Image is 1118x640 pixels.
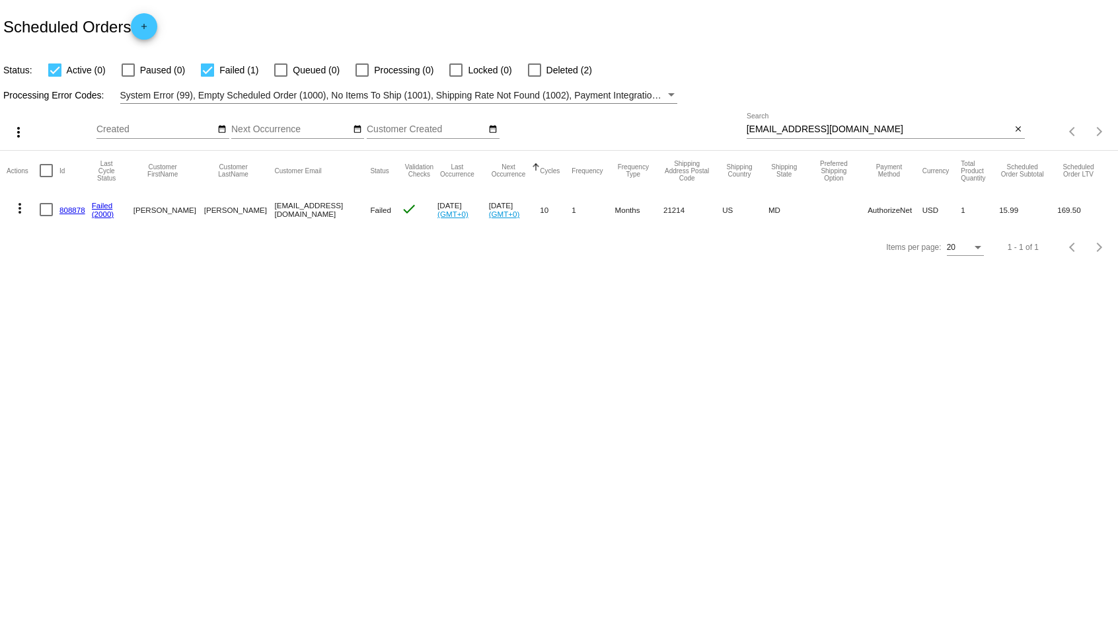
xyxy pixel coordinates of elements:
[768,190,812,229] mat-cell: MD
[92,160,122,182] button: Change sorting for LastProcessingCycleId
[489,190,540,229] mat-cell: [DATE]
[231,124,350,135] input: Next Occurrence
[722,163,757,178] button: Change sorting for ShippingCountry
[488,124,498,135] mat-icon: date_range
[615,190,663,229] mat-cell: Months
[947,243,984,253] mat-select: Items per page:
[136,22,152,38] mat-icon: add
[374,62,433,78] span: Processing (0)
[572,167,603,175] button: Change sorting for Frequency
[140,62,185,78] span: Paused (0)
[572,190,615,229] mat-cell: 1
[92,201,113,210] a: Failed
[999,190,1057,229] mat-cell: 15.99
[3,65,32,75] span: Status:
[489,163,529,178] button: Change sorting for NextOccurrenceUtc
[12,200,28,216] mat-icon: more_vert
[367,124,486,135] input: Customer Created
[293,62,340,78] span: Queued (0)
[886,243,941,252] div: Items per page:
[204,190,275,229] mat-cell: [PERSON_NAME]
[1008,243,1039,252] div: 1 - 1 of 1
[1011,123,1025,137] button: Clear
[540,190,572,229] mat-cell: 10
[1014,124,1023,135] mat-icon: close
[468,62,511,78] span: Locked (0)
[615,163,652,178] button: Change sorting for FrequencyType
[1057,190,1111,229] mat-cell: 169.50
[67,62,106,78] span: Active (0)
[663,190,722,229] mat-cell: 21214
[437,163,477,178] button: Change sorting for LastOccurrenceUtc
[922,167,950,175] button: Change sorting for CurrencyIso
[747,124,1012,135] input: Search
[59,206,85,214] a: 808878
[92,210,114,218] a: (2000)
[489,210,520,218] a: (GMT+0)
[922,190,961,229] mat-cell: USD
[1086,234,1113,260] button: Next page
[133,163,192,178] button: Change sorting for CustomerFirstName
[1060,118,1086,145] button: Previous page
[370,167,389,175] button: Change sorting for Status
[274,190,370,229] mat-cell: [EMAIL_ADDRESS][DOMAIN_NAME]
[540,167,560,175] button: Change sorting for Cycles
[1057,163,1099,178] button: Change sorting for LifetimeValue
[437,210,468,218] a: (GMT+0)
[437,190,489,229] mat-cell: [DATE]
[133,190,204,229] mat-cell: [PERSON_NAME]
[999,163,1045,178] button: Change sorting for Subtotal
[663,160,710,182] button: Change sorting for ShippingPostcode
[3,90,104,100] span: Processing Error Codes:
[120,87,678,104] mat-select: Filter by Processing Error Codes
[947,243,955,252] span: 20
[868,163,911,178] button: Change sorting for PaymentMethod.Type
[274,167,321,175] button: Change sorting for CustomerEmail
[401,201,417,217] mat-icon: check
[59,167,65,175] button: Change sorting for Id
[7,151,40,190] mat-header-cell: Actions
[217,124,227,135] mat-icon: date_range
[3,13,157,40] h2: Scheduled Orders
[11,124,26,140] mat-icon: more_vert
[401,151,437,190] mat-header-cell: Validation Checks
[768,163,800,178] button: Change sorting for ShippingState
[353,124,362,135] mat-icon: date_range
[961,151,999,190] mat-header-cell: Total Product Quantity
[370,206,391,214] span: Failed
[722,190,768,229] mat-cell: US
[961,190,999,229] mat-cell: 1
[868,190,922,229] mat-cell: AuthorizeNet
[812,160,856,182] button: Change sorting for PreferredShippingOption
[1060,234,1086,260] button: Previous page
[546,62,592,78] span: Deleted (2)
[1086,118,1113,145] button: Next page
[219,62,258,78] span: Failed (1)
[96,124,215,135] input: Created
[204,163,263,178] button: Change sorting for CustomerLastName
